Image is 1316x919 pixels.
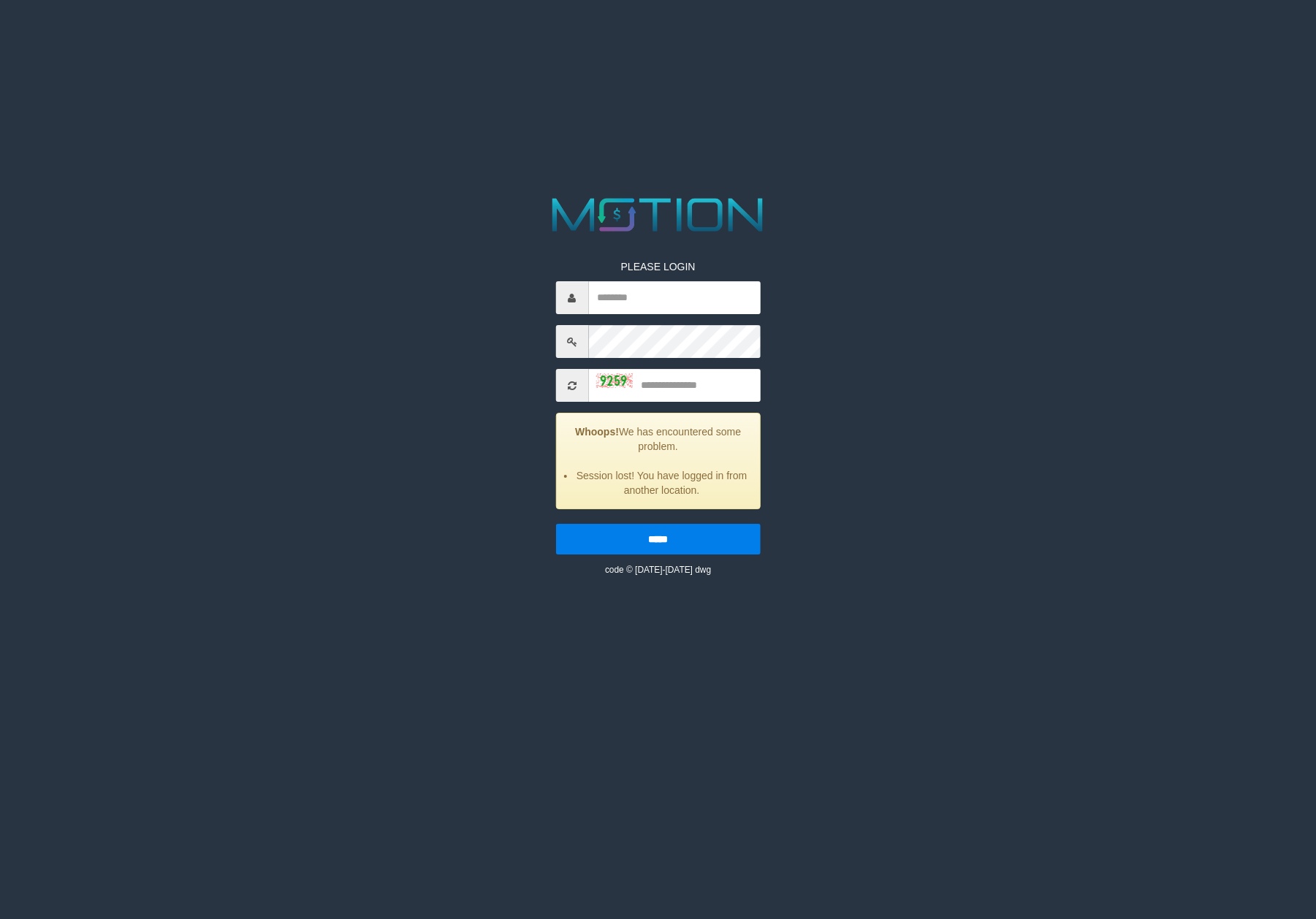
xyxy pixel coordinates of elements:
div: We has encountered some problem. [555,413,760,509]
p: PLEASE LOGIN [555,259,760,274]
strong: Whoops! [575,426,619,438]
small: code © [DATE]-[DATE] dwg [605,565,711,575]
img: captcha [596,373,632,388]
img: MOTION_logo.png [543,192,773,237]
li: Session lost! You have logged in from another location. [574,468,748,497]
